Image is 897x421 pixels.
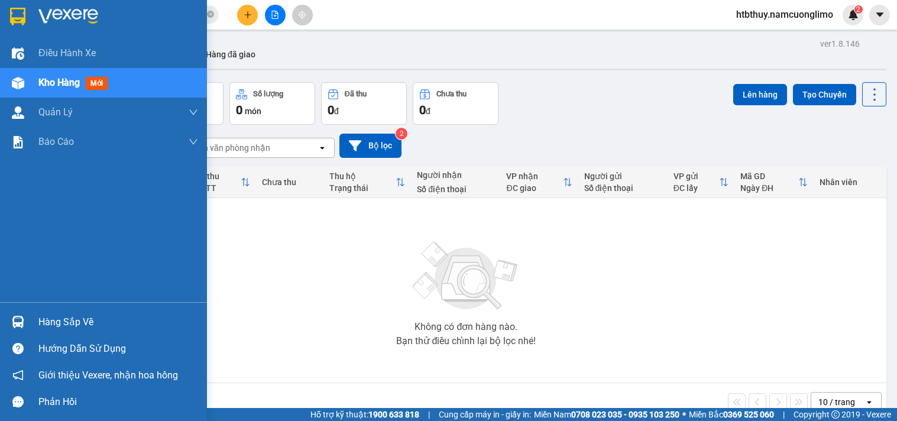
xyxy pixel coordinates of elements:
[237,5,258,25] button: plus
[38,46,96,60] span: Điều hành xe
[310,408,419,421] span: Hỗ trợ kỹ thuật:
[38,340,198,358] div: Hướng dẫn sử dụng
[12,396,24,407] span: message
[854,5,863,14] sup: 2
[682,412,686,417] span: ⚪️
[584,171,662,181] div: Người gửi
[265,5,286,25] button: file-add
[668,167,735,198] th: Toggle SortBy
[793,84,856,105] button: Tạo Chuyến
[534,408,679,421] span: Miền Nam
[407,235,525,318] img: svg+xml;base64,PHN2ZyBjbGFzcz0ibGlzdC1wbHVnX19zdmciIHhtbG5zPSJodHRwOi8vd3d3LnczLm9yZy8yMDAwL3N2Zy...
[368,410,419,419] strong: 1900 633 818
[318,143,327,153] svg: open
[195,171,241,181] div: Đã thu
[419,103,426,117] span: 0
[415,322,517,332] div: Không có đơn hàng nào.
[298,11,306,19] span: aim
[323,167,412,198] th: Toggle SortBy
[500,167,578,198] th: Toggle SortBy
[584,183,662,193] div: Số điện thoại
[345,90,367,98] div: Đã thu
[734,167,814,198] th: Toggle SortBy
[506,171,562,181] div: VP nhận
[86,77,108,90] span: mới
[740,171,798,181] div: Mã GD
[334,106,339,116] span: đ
[723,410,774,419] strong: 0369 525 060
[339,134,401,158] button: Bộ lọc
[207,11,214,18] span: close-circle
[417,184,494,194] div: Số điện thoại
[727,7,843,22] span: htbthuy.namcuonglimo
[207,9,214,21] span: close-circle
[426,106,430,116] span: đ
[38,134,74,149] span: Báo cáo
[820,37,860,50] div: ver 1.8.146
[783,408,785,421] span: |
[321,82,407,125] button: Đã thu0đ
[271,11,279,19] span: file-add
[12,106,24,119] img: warehouse-icon
[571,410,679,419] strong: 0708 023 035 - 0935 103 250
[38,393,198,411] div: Phản hồi
[875,9,885,20] span: caret-down
[396,336,536,346] div: Bạn thử điều chỉnh lại bộ lọc nhé!
[673,171,720,181] div: VP gửi
[12,370,24,381] span: notification
[740,183,798,193] div: Ngày ĐH
[12,47,24,60] img: warehouse-icon
[245,106,261,116] span: món
[196,40,265,69] button: Hàng đã giao
[262,177,318,187] div: Chưa thu
[38,77,80,88] span: Kho hàng
[831,410,840,419] span: copyright
[189,108,198,117] span: down
[328,103,334,117] span: 0
[396,128,407,140] sup: 2
[253,90,283,98] div: Số lượng
[864,397,874,407] svg: open
[229,82,315,125] button: Số lượng0món
[856,5,860,14] span: 2
[189,137,198,147] span: down
[189,142,270,154] div: Chọn văn phòng nhận
[436,90,467,98] div: Chưa thu
[820,177,880,187] div: Nhân viên
[12,316,24,328] img: warehouse-icon
[689,408,774,421] span: Miền Bắc
[818,396,855,408] div: 10 / trang
[329,183,396,193] div: Trạng thái
[12,343,24,354] span: question-circle
[244,11,252,19] span: plus
[733,84,787,105] button: Lên hàng
[428,408,430,421] span: |
[329,171,396,181] div: Thu hộ
[417,170,494,180] div: Người nhận
[10,8,25,25] img: logo-vxr
[413,82,498,125] button: Chưa thu0đ
[673,183,720,193] div: ĐC lấy
[869,5,890,25] button: caret-down
[848,9,859,20] img: icon-new-feature
[38,105,73,119] span: Quản Lý
[292,5,313,25] button: aim
[189,167,256,198] th: Toggle SortBy
[439,408,531,421] span: Cung cấp máy in - giấy in:
[236,103,242,117] span: 0
[38,368,178,383] span: Giới thiệu Vexere, nhận hoa hồng
[12,77,24,89] img: warehouse-icon
[195,183,241,193] div: HTTT
[506,183,562,193] div: ĐC giao
[12,136,24,148] img: solution-icon
[38,313,198,331] div: Hàng sắp về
